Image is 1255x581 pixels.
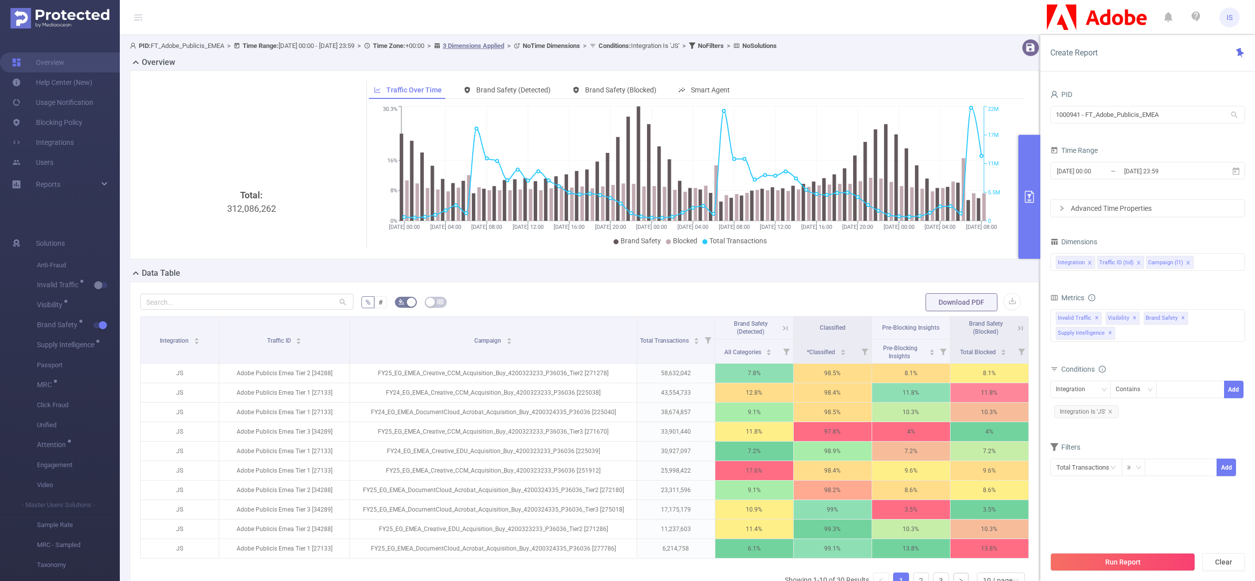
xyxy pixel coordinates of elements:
span: Brand Safety [37,321,81,328]
i: icon: caret-up [929,348,935,351]
i: icon: caret-down [1001,351,1006,354]
span: PID [1050,90,1072,98]
p: 10.3% [872,520,950,539]
p: 33,901,440 [637,422,715,441]
i: icon: caret-down [840,351,846,354]
p: JS [141,442,219,461]
span: All Categories [724,349,763,356]
i: icon: close [1136,260,1141,266]
tspan: [DATE] 08:00 [966,224,997,230]
i: Filter menu [779,339,793,363]
i: icon: info-circle [1088,294,1095,301]
tspan: [DATE] 04:00 [430,224,461,230]
span: Conditions [1061,365,1106,373]
p: JS [141,461,219,480]
div: Sort [296,336,302,342]
span: Total Blocked [960,349,997,356]
p: 98.4% [794,383,872,402]
i: icon: caret-up [694,336,699,339]
p: 13.8% [872,539,950,558]
p: 3.5% [950,500,1028,519]
p: Adobe Publicis Emea Tier 1 [27133] [219,539,349,558]
span: Brand Safety (Blocked) [585,86,656,94]
b: PID: [139,42,151,49]
p: Adobe Publicis Emea Tier 3 [34289] [219,500,349,519]
span: Supply Intelligence [1056,327,1115,340]
i: icon: right [1059,205,1065,211]
span: Metrics [1050,294,1084,302]
p: Adobe Publicis Emea Tier 1 [27133] [219,383,349,402]
h2: Data Table [142,267,180,279]
span: Engagement [37,455,120,475]
p: 10.3% [950,520,1028,539]
tspan: [DATE] 00:00 [389,224,420,230]
i: icon: caret-down [929,351,935,354]
i: Filter menu [701,317,715,363]
span: Visibility [37,301,66,308]
tspan: 5.5M [988,189,1000,196]
p: Adobe Publicis Emea Tier 1 [27133] [219,403,349,422]
tspan: [DATE] 12:00 [760,224,791,230]
span: Campaign [474,337,503,344]
span: Brand Safety (Blocked) [969,320,1003,335]
div: icon: rightAdvanced Time Properties [1051,200,1245,217]
tspan: [DATE] 00:00 [884,224,915,230]
i: icon: down [1101,387,1107,394]
i: icon: caret-down [194,340,199,343]
p: 98.5% [794,364,872,383]
span: > [504,42,514,49]
button: Run Report [1050,553,1195,571]
div: Integration [1056,381,1092,398]
i: icon: close [1087,260,1092,266]
span: Classified [820,324,846,331]
span: Solutions [36,233,65,253]
a: Help Center (New) [12,72,92,92]
p: 3.5% [872,500,950,519]
p: FY25_EG_EMEA_Creative_EDU_Acquisition_Buy_4200323233_P36036_Tier2 [271286] [350,520,636,539]
div: Sort [929,348,935,354]
span: Total Transactions [709,237,767,245]
p: 10.3% [950,403,1028,422]
tspan: [DATE] 20:00 [842,224,873,230]
i: icon: caret-up [1001,348,1006,351]
span: Create Report [1050,48,1098,57]
tspan: [DATE] 08:00 [471,224,502,230]
button: Add [1224,381,1244,398]
div: Contains [1116,381,1147,398]
div: Sort [693,336,699,342]
p: 38,674,857 [637,403,715,422]
b: Time Range: [243,42,279,49]
span: Integration Is 'JS' [1054,405,1119,418]
p: JS [141,422,219,441]
tspan: [DATE] 04:00 [925,224,955,230]
span: Passport [37,355,120,375]
p: 11.8% [950,383,1028,402]
p: 98.2% [794,481,872,500]
p: FY24_EG_EMEA_Creative_EDU_Acquisition_Buy_4200323233_P36036 [225039] [350,442,636,461]
span: Integration Is 'JS' [599,42,679,49]
b: No Time Dimensions [523,42,580,49]
li: Integration [1056,256,1095,269]
span: > [424,42,434,49]
p: 10.9% [715,500,793,519]
i: icon: caret-up [194,336,199,339]
p: 7.2% [872,442,950,461]
p: JS [141,403,219,422]
p: 98.5% [794,403,872,422]
i: icon: caret-down [296,340,302,343]
b: No Solutions [742,42,777,49]
span: Visibility [1106,312,1140,325]
p: 30,927,097 [637,442,715,461]
b: Conditions : [599,42,631,49]
span: *Classified [807,349,837,356]
span: IS [1227,7,1233,27]
p: Adobe Publicis Emea Tier 1 [27133] [219,442,349,461]
div: Traffic ID (tid) [1099,256,1134,269]
p: 11.8% [715,422,793,441]
p: 11.4% [715,520,793,539]
span: Supply Intelligence [37,341,98,348]
p: JS [141,481,219,500]
p: FY25_EG_EMEA_DocumentCloud_Acrobat_Acquisition_Buy_4200324335_P36036 [277786] [350,539,636,558]
i: icon: close [1186,260,1191,266]
p: 13.8% [950,539,1028,558]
